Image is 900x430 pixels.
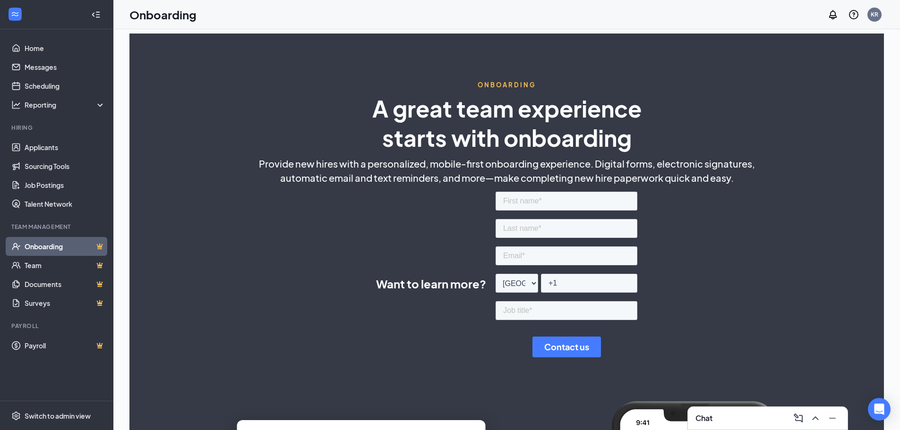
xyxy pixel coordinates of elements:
span: ONBOARDING [478,81,536,89]
svg: WorkstreamLogo [10,9,20,19]
svg: ComposeMessage [793,413,804,424]
svg: Analysis [11,100,21,110]
a: OnboardingCrown [25,237,105,256]
div: Team Management [11,223,103,231]
a: DocumentsCrown [25,275,105,294]
svg: Collapse [91,10,101,19]
a: Applicants [25,138,105,157]
span: A great team experience [372,94,642,123]
button: ComposeMessage [791,411,806,426]
span: starts with onboarding [382,123,632,152]
svg: QuestionInfo [848,9,859,20]
svg: Minimize [827,413,838,424]
a: Talent Network [25,194,105,213]
a: Scheduling [25,76,105,95]
a: Messages [25,58,105,76]
h1: Onboarding [129,7,197,23]
svg: Notifications [827,9,839,20]
div: Switch to admin view [25,411,91,421]
a: TeamCrown [25,256,105,275]
div: KR [871,10,878,18]
div: Hiring [11,124,103,132]
span: Provide new hires with a personalized, mobile-first onboarding experience. Digital forms, electro... [259,157,755,171]
a: PayrollCrown [25,336,105,355]
span: Want to learn more? [376,275,486,292]
div: Payroll [11,322,103,330]
svg: Settings [11,411,21,421]
a: Home [25,39,105,58]
a: Job Postings [25,176,105,194]
div: Reporting [25,100,106,110]
h3: Chat [695,413,712,423]
button: Minimize [825,411,840,426]
iframe: Form 0 [496,190,637,363]
a: Sourcing Tools [25,157,105,176]
svg: ChevronUp [810,413,821,424]
a: SurveysCrown [25,294,105,312]
span: automatic email and text reminders, and more—make completing new hire paperwork quick and easy. [280,171,734,185]
div: Open Intercom Messenger [868,398,891,421]
button: ChevronUp [808,411,823,426]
